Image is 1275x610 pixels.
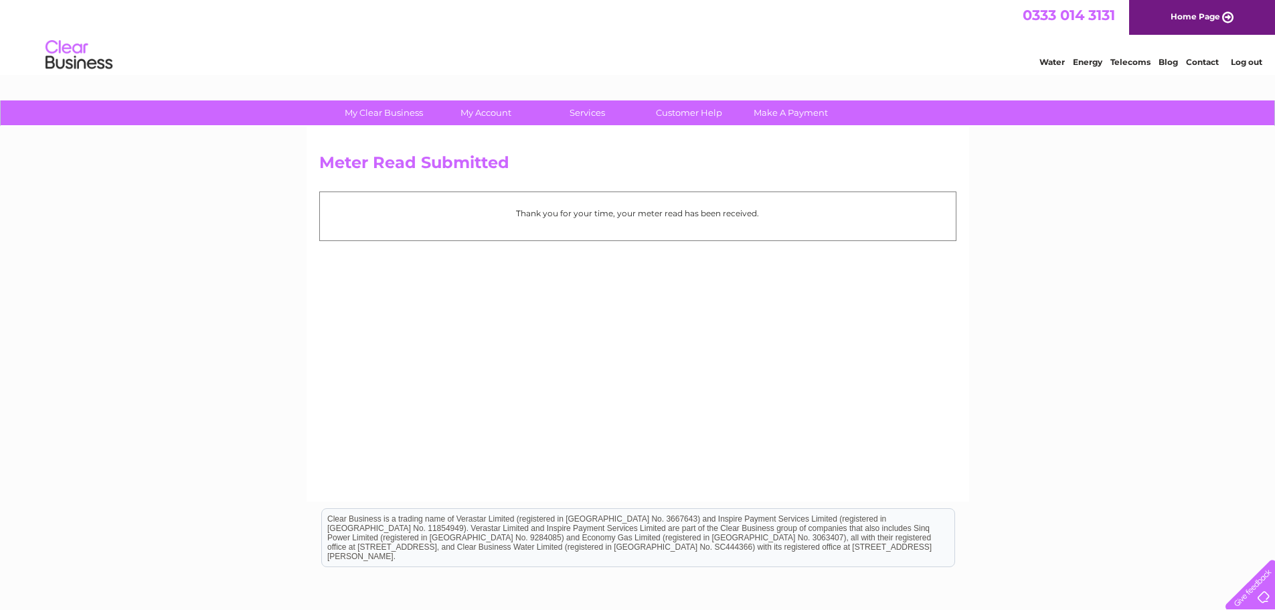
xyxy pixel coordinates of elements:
[329,100,439,125] a: My Clear Business
[532,100,643,125] a: Services
[1023,7,1115,23] a: 0333 014 3131
[1159,57,1178,67] a: Blog
[1073,57,1102,67] a: Energy
[319,153,956,179] h2: Meter Read Submitted
[1110,57,1151,67] a: Telecoms
[1039,57,1065,67] a: Water
[45,35,113,76] img: logo.png
[430,100,541,125] a: My Account
[634,100,744,125] a: Customer Help
[736,100,846,125] a: Make A Payment
[322,7,954,65] div: Clear Business is a trading name of Verastar Limited (registered in [GEOGRAPHIC_DATA] No. 3667643...
[1231,57,1262,67] a: Log out
[327,207,949,220] p: Thank you for your time, your meter read has been received.
[1186,57,1219,67] a: Contact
